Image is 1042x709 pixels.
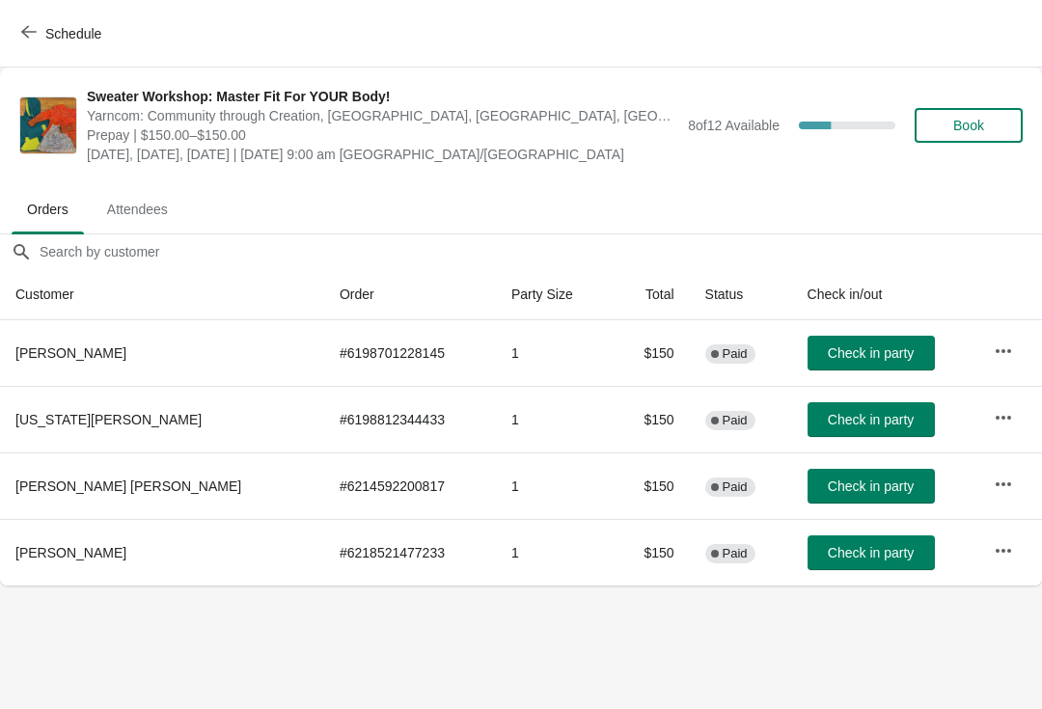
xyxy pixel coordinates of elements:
[15,345,126,361] span: [PERSON_NAME]
[828,345,914,361] span: Check in party
[496,320,613,386] td: 1
[496,269,613,320] th: Party Size
[87,106,678,125] span: Yarncom: Community through Creation, [GEOGRAPHIC_DATA], [GEOGRAPHIC_DATA], [GEOGRAPHIC_DATA]
[723,546,748,561] span: Paid
[613,452,690,519] td: $150
[808,402,935,437] button: Check in party
[15,412,202,427] span: [US_STATE][PERSON_NAME]
[613,320,690,386] td: $150
[87,125,678,145] span: Prepay | $150.00–$150.00
[496,519,613,586] td: 1
[87,145,678,164] span: [DATE], [DATE], [DATE] | [DATE] 9:00 am [GEOGRAPHIC_DATA]/[GEOGRAPHIC_DATA]
[87,87,678,106] span: Sweater Workshop: Master Fit For YOUR Body!
[808,535,935,570] button: Check in party
[808,336,935,370] button: Check in party
[496,452,613,519] td: 1
[723,346,748,362] span: Paid
[915,108,1023,143] button: Book
[45,26,101,41] span: Schedule
[20,97,76,153] img: Sweater Workshop: Master Fit For YOUR Body!
[723,479,748,495] span: Paid
[613,269,690,320] th: Total
[496,386,613,452] td: 1
[324,320,496,386] td: # 6198701228145
[808,469,935,504] button: Check in party
[828,412,914,427] span: Check in party
[324,452,496,519] td: # 6214592200817
[39,234,1042,269] input: Search by customer
[15,478,241,494] span: [PERSON_NAME] [PERSON_NAME]
[613,386,690,452] td: $150
[92,192,183,227] span: Attendees
[688,118,780,133] span: 8 of 12 Available
[10,16,117,51] button: Schedule
[828,545,914,560] span: Check in party
[953,118,984,133] span: Book
[15,545,126,560] span: [PERSON_NAME]
[324,269,496,320] th: Order
[792,269,979,320] th: Check in/out
[12,192,84,227] span: Orders
[723,413,748,428] span: Paid
[613,519,690,586] td: $150
[324,519,496,586] td: # 6218521477233
[828,478,914,494] span: Check in party
[690,269,792,320] th: Status
[324,386,496,452] td: # 6198812344433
